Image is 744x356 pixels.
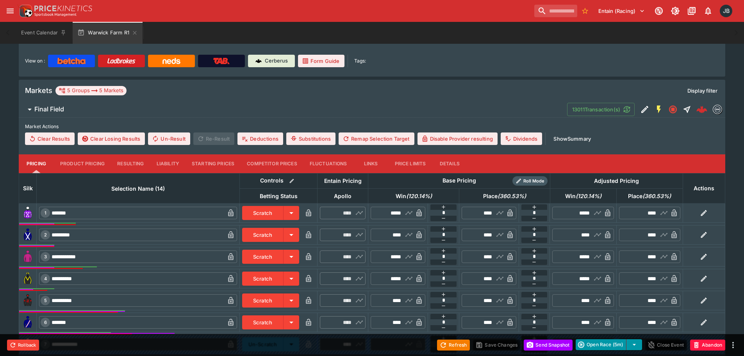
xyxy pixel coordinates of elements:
[107,58,136,64] img: Ladbrokes
[652,4,666,18] button: Connected to PK
[668,4,682,18] button: Toggle light/dark mode
[696,104,707,115] div: f8eff6bc-6ca1-4956-9945-78a99ab7be10
[717,2,735,20] button: Josh Brown
[242,206,284,220] button: Scratch
[524,340,573,351] button: Send Snapshot
[287,176,297,186] button: Bulk edit
[162,58,180,64] img: Neds
[690,340,725,351] button: Abandon
[501,132,542,145] button: Dividends
[21,316,34,329] img: runner 6
[690,340,725,348] span: Mark an event as closed and abandoned.
[701,4,715,18] button: Notifications
[683,173,725,203] th: Actions
[242,228,284,242] button: Scratch
[242,272,284,286] button: Scratch
[475,191,535,201] span: Place(360.53%)
[43,320,48,325] span: 6
[103,184,173,193] span: Selection Name (14)
[17,3,33,19] img: PriceKinetics Logo
[255,58,262,64] img: Cerberus
[339,132,414,145] button: Remap Selection Target
[21,272,34,285] img: runner 4
[239,173,318,188] th: Controls
[298,55,344,67] a: Form Guide
[25,55,45,67] label: View on :
[21,250,34,263] img: runner 3
[78,132,145,145] button: Clear Losing Results
[498,191,526,201] em: ( 360.53 %)
[3,4,17,18] button: open drawer
[512,176,548,186] div: Show/hide Price Roll mode configuration.
[43,254,48,259] span: 3
[43,276,48,281] span: 4
[694,102,710,117] a: f8eff6bc-6ca1-4956-9945-78a99ab7be10
[417,132,498,145] button: Disable Provider resulting
[549,132,596,145] button: ShowSummary
[57,58,86,64] img: Betcha
[406,191,432,201] em: ( 120.14 %)
[19,102,567,117] button: Final Field
[286,132,335,145] button: Substitutions
[237,132,283,145] button: Deductions
[43,298,48,303] span: 5
[34,5,92,11] img: PriceKinetics
[318,173,368,188] th: Entain Pricing
[437,340,470,351] button: Refresh
[579,5,591,17] button: No Bookmarks
[21,229,34,241] img: runner 2
[720,5,732,17] div: Josh Brown
[638,102,652,116] button: Edit Detail
[439,176,479,186] div: Base Pricing
[241,154,303,173] button: Competitor Prices
[353,154,389,173] button: Links
[642,191,671,201] em: ( 360.53 %)
[576,339,626,350] button: Open Race (5m)
[25,86,52,95] h5: Markets
[34,13,77,16] img: Sportsbook Management
[303,154,353,173] button: Fluctuations
[626,339,642,350] button: select merge strategy
[21,294,34,307] img: runner 5
[389,154,432,173] button: Price Limits
[16,22,71,44] button: Event Calendar
[680,102,694,116] button: Straight
[21,207,34,219] img: runner 1
[265,57,288,65] p: Cerberus
[34,105,64,113] h6: Final Field
[666,102,680,116] button: Closed
[594,5,649,17] button: Select Tenant
[54,154,111,173] button: Product Pricing
[242,315,284,329] button: Scratch
[354,55,366,67] label: Tags:
[557,191,610,201] span: Win(120.14%)
[186,154,241,173] button: Starting Prices
[251,191,306,201] span: Betting Status
[43,232,48,238] span: 2
[150,154,186,173] button: Liability
[683,84,722,97] button: Display filter
[567,103,635,116] button: 13011Transaction(s)
[25,132,75,145] button: Clear Results
[576,339,642,350] div: split button
[520,178,548,184] span: Roll Mode
[193,132,234,145] span: Re-Result
[19,173,37,203] th: Silk
[728,340,738,350] button: more
[148,132,190,145] button: Un-Result
[713,105,722,114] img: betmakers
[652,102,666,116] button: SGM Enabled
[685,4,699,18] button: Documentation
[696,104,707,115] img: logo-cerberus--red.svg
[25,121,719,132] label: Market Actions
[318,188,368,203] th: Apollo
[7,340,39,351] button: Rollback
[111,154,150,173] button: Resulting
[242,293,284,308] button: Scratch
[248,55,295,67] a: Cerberus
[19,154,54,173] button: Pricing
[534,5,577,17] input: search
[668,105,678,114] svg: Closed
[619,191,680,201] span: Place(360.53%)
